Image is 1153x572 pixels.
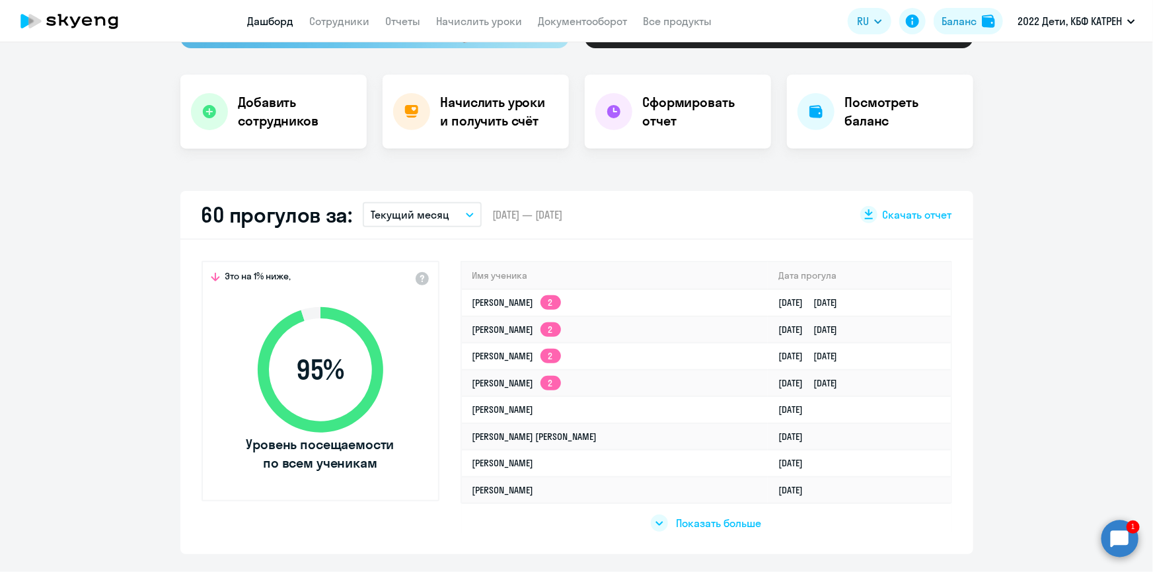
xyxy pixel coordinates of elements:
a: Дашборд [248,15,294,28]
h4: Сформировать отчет [643,93,761,130]
a: Сотрудники [310,15,370,28]
th: Дата прогула [768,262,951,289]
app-skyeng-badge: 2 [540,295,561,310]
a: [DATE] [778,431,813,443]
span: [DATE] — [DATE] [492,207,562,222]
a: [PERSON_NAME]2 [472,297,561,308]
a: [DATE] [778,457,813,469]
button: RU [848,8,891,34]
span: Уровень посещаемости по всем ученикам [244,435,396,472]
h4: Добавить сотрудников [239,93,356,130]
a: [PERSON_NAME] [472,484,534,496]
div: Баланс [942,13,977,29]
a: [PERSON_NAME] [472,404,534,415]
a: [PERSON_NAME]2 [472,377,561,389]
a: [PERSON_NAME]2 [472,350,561,362]
h4: Начислить уроки и получить счёт [441,93,556,130]
a: [DATE][DATE] [778,297,848,308]
button: Балансbalance [934,8,1003,34]
p: 2022 Дети, КБФ КАТРЕН [1018,13,1122,29]
h4: Посмотреть баланс [845,93,963,130]
a: [PERSON_NAME] [PERSON_NAME] [472,431,597,443]
span: 95 % [244,354,396,386]
p: Текущий месяц [371,207,449,223]
a: [DATE][DATE] [778,324,848,336]
a: [DATE] [778,404,813,415]
app-skyeng-badge: 2 [540,349,561,363]
img: balance [982,15,995,28]
th: Имя ученика [462,262,768,289]
a: [DATE] [778,484,813,496]
a: [PERSON_NAME] [472,457,534,469]
button: 2022 Дети, КБФ КАТРЕН [1011,5,1142,37]
a: Начислить уроки [437,15,523,28]
span: Показать больше [676,516,761,530]
span: Это на 1% ниже, [225,270,291,286]
app-skyeng-badge: 2 [540,322,561,337]
h2: 60 прогулов за: [202,201,353,228]
app-skyeng-badge: 2 [540,376,561,390]
a: [PERSON_NAME]2 [472,324,561,336]
a: [DATE][DATE] [778,350,848,362]
a: Отчеты [386,15,421,28]
a: Все продукты [644,15,712,28]
a: Документооборот [539,15,628,28]
span: Скачать отчет [883,207,952,222]
span: RU [857,13,869,29]
button: Текущий месяц [363,202,482,227]
a: [DATE][DATE] [778,377,848,389]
